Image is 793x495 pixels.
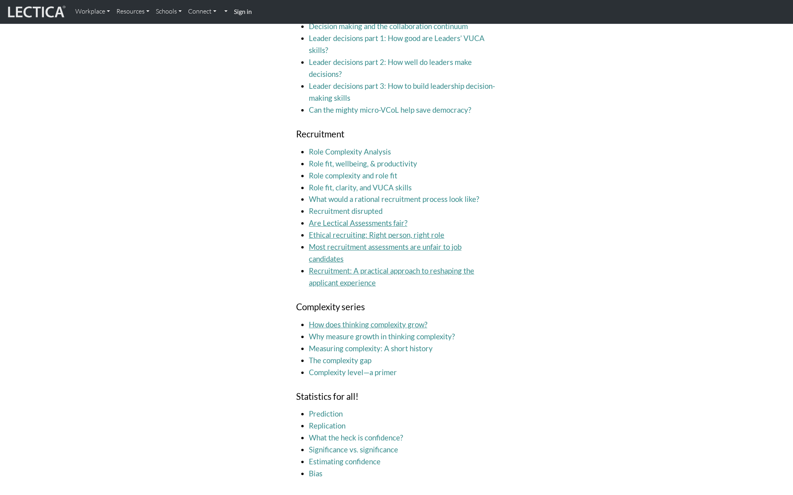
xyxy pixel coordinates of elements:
h4: Statistics for all! [296,391,497,402]
a: Are Lectical Assessments fair? [309,219,407,227]
a: Measuring complexity: A short history [309,344,433,353]
h4: Complexity series [296,302,497,313]
a: How does thinking complexity grow? [309,320,427,329]
a: Significance vs. significance [309,445,398,454]
a: Recruitment: A practical approach to reshaping the applicant experience [309,266,474,287]
a: Why measure growth in thinking complexity? [309,332,455,341]
a: Ethical recruiting: Right person, right role [309,231,444,239]
a: Estimating confidence [309,457,381,466]
a: Leader decisions part 1: How good are Leaders’ VUCA skills? [309,34,485,55]
a: Role fit, wellbeing, & productivity [309,159,417,168]
a: Workplace [72,3,113,20]
a: What the heck is confidence? [309,433,403,442]
strong: Sign in [234,8,252,15]
a: Recruitment disrupted [309,207,383,215]
a: Most recruitment assessments are unfair to job candidates [309,243,461,263]
a: Sign in [231,3,255,20]
a: Resources [113,3,153,20]
a: Role Complexity Analysis [309,147,391,156]
h4: Recruitment [296,129,497,140]
img: lecticalive [6,4,66,20]
a: The complexity gap [309,356,371,365]
a: Decision making and the collaboration continuum [309,22,468,31]
a: What would a rational recruitment process look like? [309,195,479,203]
a: Connect [185,3,220,20]
a: Prediction [309,409,343,418]
a: Leader decisions part 3: How to build leadership decision-making skills [309,82,495,102]
a: Role fit, clarity, and VUCA skills [309,183,412,192]
a: Schools [153,3,185,20]
a: Replication [309,421,345,430]
a: Can the mighty micro-VCoL help save democracy? [309,106,471,114]
a: Bias [309,469,322,478]
a: Complexity level—a primer [309,368,397,377]
a: Leader decisions part 2: How well do leaders make decisions? [309,58,472,78]
a: Role complexity and role fit [309,171,397,180]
